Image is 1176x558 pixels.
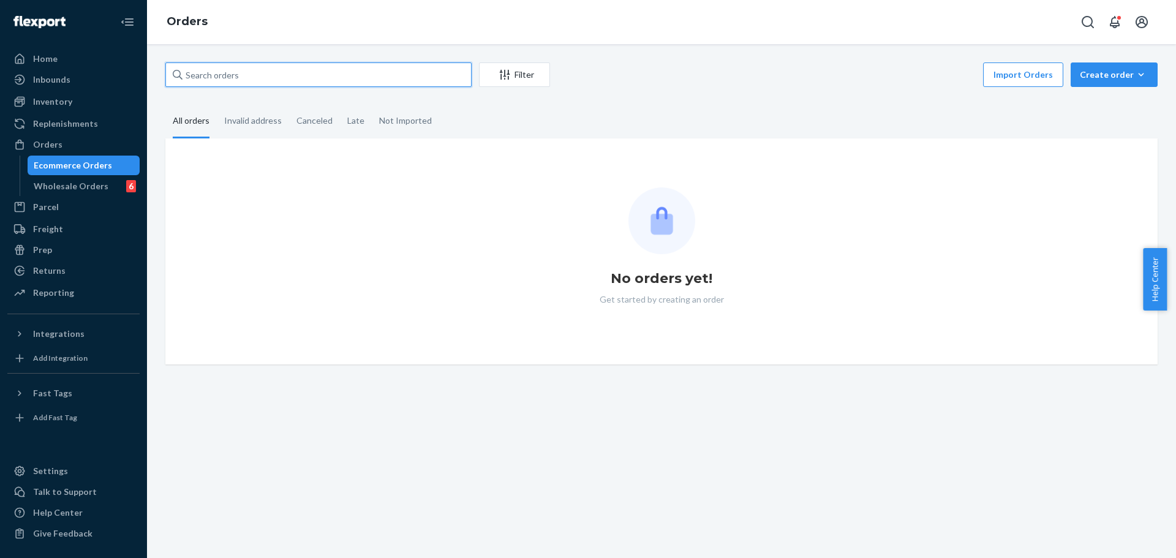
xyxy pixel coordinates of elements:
[33,507,83,519] div: Help Center
[983,62,1063,87] button: Import Orders
[7,324,140,344] button: Integrations
[7,349,140,368] a: Add Integration
[1102,10,1127,34] button: Open notifications
[1080,69,1148,81] div: Create order
[480,69,549,81] div: Filter
[33,287,74,299] div: Reporting
[33,74,70,86] div: Inbounds
[33,244,52,256] div: Prep
[1129,10,1154,34] button: Open account menu
[126,180,136,192] div: 6
[7,219,140,239] a: Freight
[173,105,209,138] div: All orders
[479,62,550,87] button: Filter
[33,486,97,498] div: Talk to Support
[115,10,140,34] button: Close Navigation
[33,265,66,277] div: Returns
[28,176,140,196] a: Wholesale Orders6
[27,9,52,20] span: Chat
[7,503,140,522] a: Help Center
[33,353,88,363] div: Add Integration
[7,70,140,89] a: Inbounds
[33,118,98,130] div: Replenishments
[7,482,140,502] button: Talk to Support
[611,269,712,288] h1: No orders yet!
[600,293,724,306] p: Get started by creating an order
[157,4,217,40] ol: breadcrumbs
[7,283,140,303] a: Reporting
[33,53,58,65] div: Home
[167,15,208,28] a: Orders
[224,105,282,137] div: Invalid address
[33,223,63,235] div: Freight
[33,527,92,540] div: Give Feedback
[33,138,62,151] div: Orders
[7,240,140,260] a: Prep
[7,383,140,403] button: Fast Tags
[7,197,140,217] a: Parcel
[7,461,140,481] a: Settings
[13,16,66,28] img: Flexport logo
[28,156,140,175] a: Ecommerce Orders
[33,201,59,213] div: Parcel
[33,96,72,108] div: Inventory
[628,187,695,254] img: Empty list
[165,62,472,87] input: Search orders
[33,465,68,477] div: Settings
[1071,62,1158,87] button: Create order
[7,261,140,281] a: Returns
[7,49,140,69] a: Home
[7,135,140,154] a: Orders
[34,159,112,172] div: Ecommerce Orders
[296,105,333,137] div: Canceled
[7,92,140,111] a: Inventory
[7,114,140,134] a: Replenishments
[34,180,108,192] div: Wholesale Orders
[7,524,140,543] button: Give Feedback
[33,387,72,399] div: Fast Tags
[1143,248,1167,311] button: Help Center
[1076,10,1100,34] button: Open Search Box
[379,105,432,137] div: Not Imported
[7,408,140,428] a: Add Fast Tag
[33,412,77,423] div: Add Fast Tag
[347,105,364,137] div: Late
[33,328,85,340] div: Integrations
